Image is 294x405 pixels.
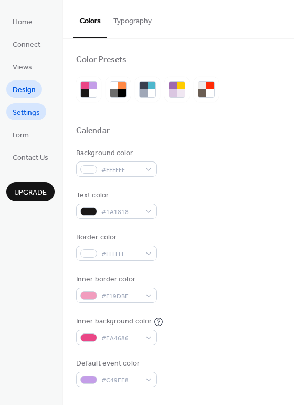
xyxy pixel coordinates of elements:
[6,58,38,75] a: Views
[13,17,33,28] span: Home
[6,182,55,201] button: Upgrade
[101,375,140,386] span: #C49EE8
[101,291,140,302] span: #F19DBE
[76,148,155,159] div: Background color
[6,80,42,98] a: Design
[101,165,140,176] span: #FFFFFF
[6,148,55,166] a: Contact Us
[101,207,140,218] span: #1A1818
[76,126,110,137] div: Calendar
[6,126,35,143] a: Form
[76,190,155,201] div: Text color
[13,85,36,96] span: Design
[6,35,47,53] a: Connect
[101,333,140,344] span: #EA4686
[6,103,46,120] a: Settings
[13,62,32,73] span: Views
[76,232,155,243] div: Border color
[101,249,140,260] span: #FFFFFF
[76,316,152,327] div: Inner background color
[13,130,29,141] span: Form
[76,55,127,66] div: Color Presets
[14,187,47,198] span: Upgrade
[6,13,39,30] a: Home
[76,274,155,285] div: Inner border color
[13,107,40,118] span: Settings
[13,153,48,164] span: Contact Us
[13,39,40,50] span: Connect
[76,358,155,369] div: Default event color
